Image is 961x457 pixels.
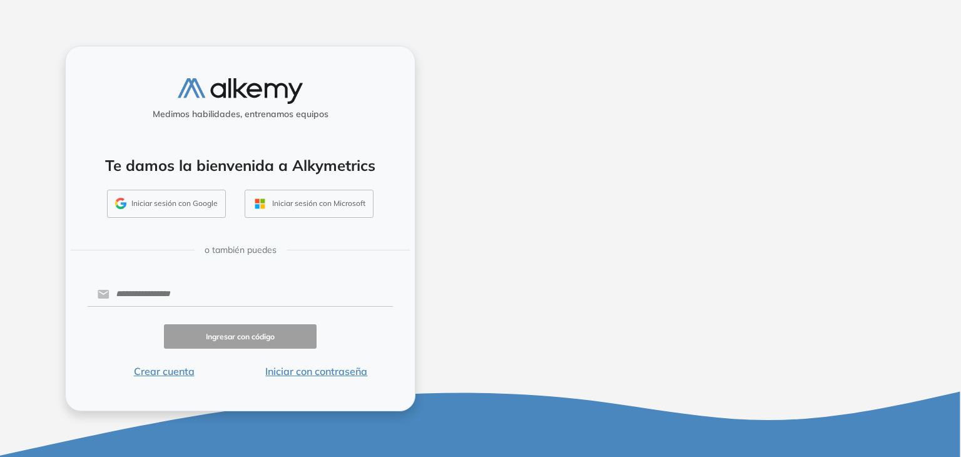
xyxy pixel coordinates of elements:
h4: Te damos la bienvenida a Alkymetrics [82,157,399,175]
button: Ingresar con código [164,324,317,349]
button: Iniciar con contraseña [240,364,393,379]
button: Iniciar sesión con Google [107,190,226,218]
button: Iniciar sesión con Microsoft [245,190,374,218]
span: o también puedes [205,244,277,257]
button: Crear cuenta [88,364,240,379]
img: logo-alkemy [178,78,303,104]
img: OUTLOOK_ICON [253,197,267,211]
iframe: Chat Widget [898,397,961,457]
img: GMAIL_ICON [115,198,126,209]
h5: Medimos habilidades, entrenamos equipos [71,109,410,120]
